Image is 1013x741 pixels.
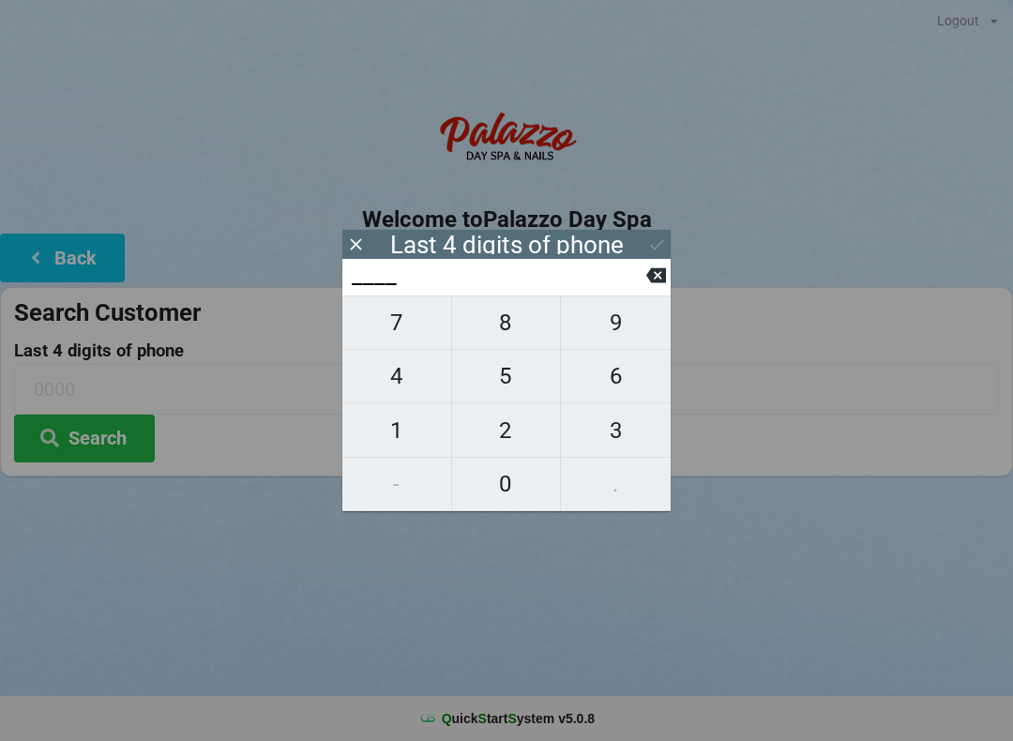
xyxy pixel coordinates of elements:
span: 4 [342,356,451,396]
button: 7 [342,295,452,350]
button: 5 [452,350,562,403]
span: 2 [452,411,561,450]
button: 4 [342,350,452,403]
button: 9 [561,295,671,350]
button: 3 [561,403,671,457]
span: 7 [342,303,451,342]
span: 9 [561,303,671,342]
button: 1 [342,403,452,457]
button: 8 [452,295,562,350]
button: 2 [452,403,562,457]
button: 0 [452,458,562,511]
span: 1 [342,411,451,450]
div: Last 4 digits of phone [390,235,624,254]
span: 8 [452,303,561,342]
span: 5 [452,356,561,396]
span: 6 [561,356,671,396]
span: 3 [561,411,671,450]
span: 0 [452,464,561,504]
button: 6 [561,350,671,403]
